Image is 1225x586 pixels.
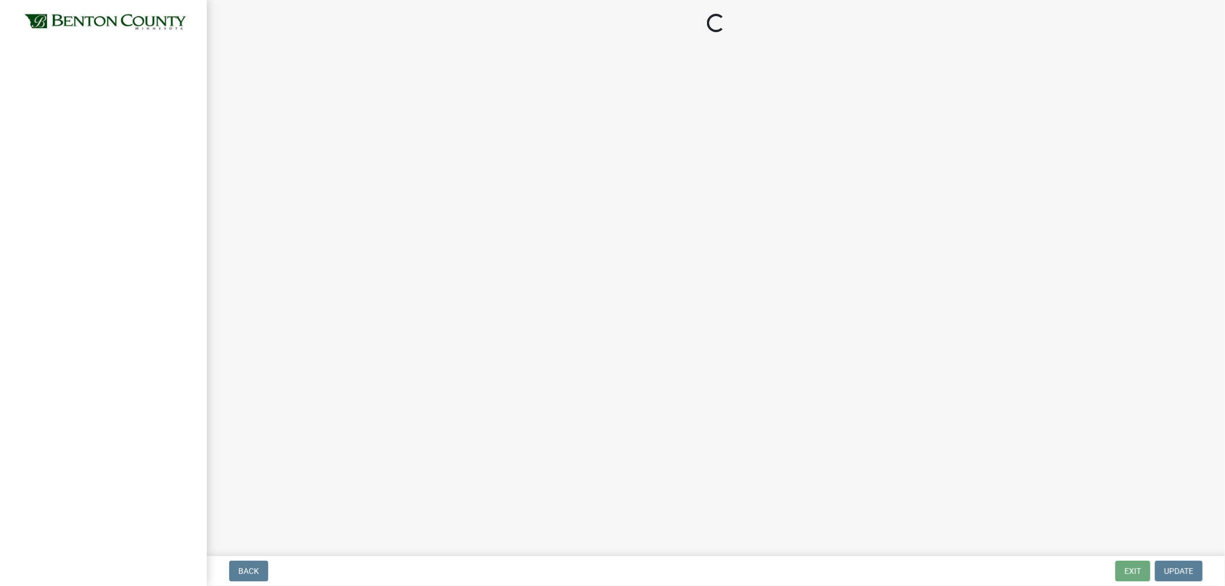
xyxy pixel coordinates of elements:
[1115,561,1150,581] button: Exit
[1155,561,1203,581] button: Update
[229,561,268,581] button: Back
[1164,566,1193,576] span: Update
[238,566,259,576] span: Back
[23,12,188,33] img: Benton County, Minnesota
